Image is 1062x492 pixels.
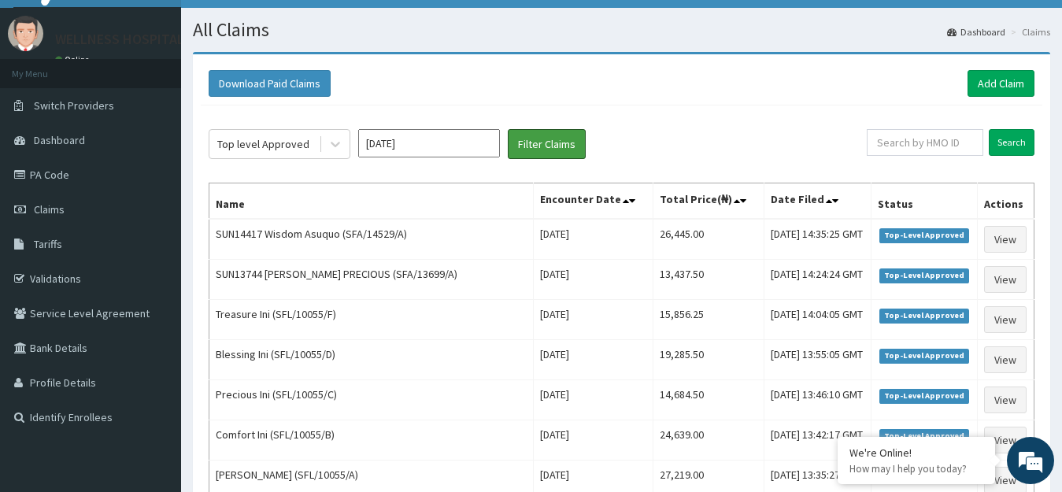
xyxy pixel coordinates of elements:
[871,183,977,220] th: Status
[984,427,1027,453] a: View
[193,20,1050,40] h1: All Claims
[849,462,983,475] p: How may I help you today?
[764,260,871,300] td: [DATE] 14:24:24 GMT
[764,219,871,260] td: [DATE] 14:35:25 GMT
[534,219,653,260] td: [DATE]
[209,219,534,260] td: SUN14417 Wisdom Asuquo (SFA/14529/A)
[764,300,871,340] td: [DATE] 14:04:05 GMT
[534,183,653,220] th: Encounter Date
[653,380,764,420] td: 14,684.50
[947,25,1005,39] a: Dashboard
[258,8,296,46] div: Minimize live chat window
[209,380,534,420] td: Precious Ini (SFL/10055/C)
[764,340,871,380] td: [DATE] 13:55:05 GMT
[8,326,300,381] textarea: Type your message and hit 'Enter'
[534,260,653,300] td: [DATE]
[653,300,764,340] td: 15,856.25
[34,98,114,113] span: Switch Providers
[534,340,653,380] td: [DATE]
[879,429,970,443] span: Top-Level Approved
[653,340,764,380] td: 19,285.50
[34,237,62,251] span: Tariffs
[534,300,653,340] td: [DATE]
[209,300,534,340] td: Treasure Ini (SFL/10055/F)
[984,306,1027,333] a: View
[879,309,970,323] span: Top-Level Approved
[984,226,1027,253] a: View
[91,146,217,305] span: We're online!
[879,268,970,283] span: Top-Level Approved
[358,129,500,157] input: Select Month and Year
[55,32,335,46] p: WELLNESS HOSPITALS AND DIAGNOSTICS LTD
[653,219,764,260] td: 26,445.00
[879,349,970,363] span: Top-Level Approved
[209,183,534,220] th: Name
[653,260,764,300] td: 13,437.50
[984,346,1027,373] a: View
[34,202,65,216] span: Claims
[764,183,871,220] th: Date Filed
[879,389,970,403] span: Top-Level Approved
[508,129,586,159] button: Filter Claims
[1007,25,1050,39] li: Claims
[653,183,764,220] th: Total Price(₦)
[82,88,265,109] div: Chat with us now
[209,420,534,461] td: Comfort Ini (SFL/10055/B)
[764,420,871,461] td: [DATE] 13:42:17 GMT
[55,54,93,65] a: Online
[209,340,534,380] td: Blessing Ini (SFL/10055/D)
[989,129,1034,156] input: Search
[849,446,983,460] div: We're Online!
[867,129,983,156] input: Search by HMO ID
[653,420,764,461] td: 24,639.00
[968,70,1034,97] a: Add Claim
[209,260,534,300] td: SUN13744 [PERSON_NAME] PRECIOUS (SFA/13699/A)
[984,387,1027,413] a: View
[8,16,43,51] img: User Image
[534,420,653,461] td: [DATE]
[764,380,871,420] td: [DATE] 13:46:10 GMT
[534,380,653,420] td: [DATE]
[984,266,1027,293] a: View
[209,70,331,97] button: Download Paid Claims
[978,183,1034,220] th: Actions
[879,228,970,242] span: Top-Level Approved
[34,133,85,147] span: Dashboard
[217,136,309,152] div: Top level Approved
[29,79,64,118] img: d_794563401_company_1708531726252_794563401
